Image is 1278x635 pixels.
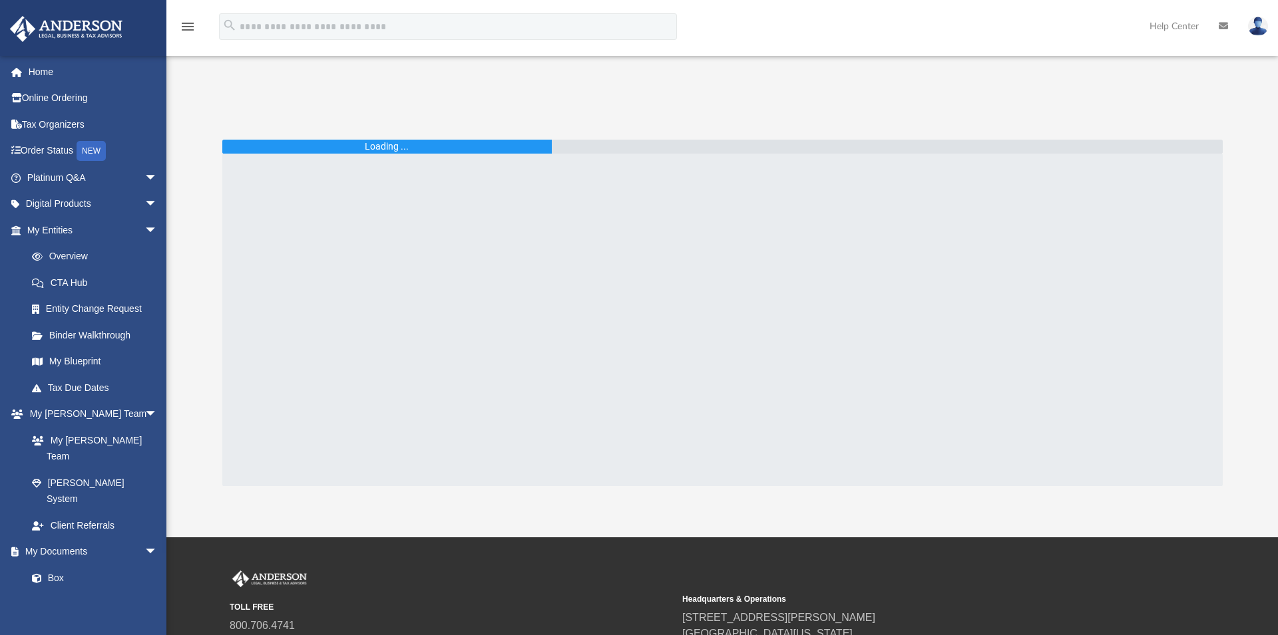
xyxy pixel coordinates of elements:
a: Box [19,565,164,591]
a: 800.706.4741 [230,620,295,631]
span: arrow_drop_down [144,164,171,191]
img: User Pic [1248,17,1268,36]
a: Overview [19,243,178,270]
img: Anderson Advisors Platinum Portal [230,571,310,588]
a: My [PERSON_NAME] Teamarrow_drop_down [9,401,171,428]
a: [PERSON_NAME] System [19,469,171,512]
span: arrow_drop_down [144,191,171,218]
a: Platinum Q&Aarrow_drop_down [9,164,178,191]
span: arrow_drop_down [144,539,171,566]
small: TOLL FREE [230,601,673,613]
a: Tax Due Dates [19,374,178,401]
i: search [222,18,237,33]
a: Online Ordering [9,85,178,112]
a: Order StatusNEW [9,138,178,165]
a: Entity Change Request [19,296,178,322]
a: Client Referrals [19,512,171,539]
a: Home [9,59,178,85]
span: arrow_drop_down [144,401,171,428]
img: Anderson Advisors Platinum Portal [6,16,126,42]
a: My [PERSON_NAME] Team [19,427,164,469]
a: My Entitiesarrow_drop_down [9,217,178,243]
a: My Documentsarrow_drop_down [9,539,171,565]
a: Digital Productsarrow_drop_down [9,191,178,217]
span: arrow_drop_down [144,217,171,244]
a: menu [180,25,196,35]
a: Tax Organizers [9,111,178,138]
a: Binder Walkthrough [19,322,178,348]
div: Loading ... [365,140,409,154]
small: Headquarters & Operations [682,593,1126,605]
a: My Blueprint [19,348,171,375]
a: [STREET_ADDRESS][PERSON_NAME] [682,612,875,623]
a: CTA Hub [19,269,178,296]
i: menu [180,19,196,35]
div: NEW [77,141,106,161]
